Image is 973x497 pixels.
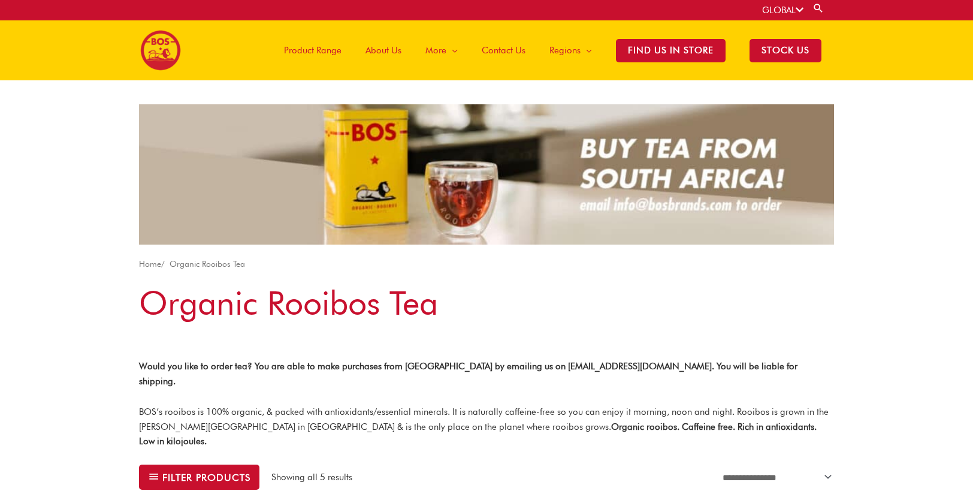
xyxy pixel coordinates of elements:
p: BOS’s rooibos is 100% organic, & packed with antioxidants/essential minerals. It is naturally caf... [139,405,834,449]
span: Regions [549,32,581,68]
span: Filter products [162,473,250,482]
a: STOCK US [738,20,833,80]
a: Search button [812,2,824,14]
button: Filter products [139,465,259,490]
span: Contact Us [482,32,525,68]
span: Find Us in Store [616,39,726,62]
p: Showing all 5 results [271,471,352,484]
a: Product Range [272,20,353,80]
a: About Us [353,20,413,80]
select: Shop order [715,466,834,489]
span: STOCK US [750,39,821,62]
span: Product Range [284,32,342,68]
a: More [413,20,470,80]
a: Home [139,259,161,269]
a: Find Us in Store [604,20,738,80]
a: Regions [537,20,604,80]
img: BOS logo finals-200px [140,30,181,71]
span: More [425,32,446,68]
nav: Breadcrumb [139,257,834,272]
a: GLOBAL [762,5,803,16]
strong: Would you like to order tea? You are able to make purchases from [GEOGRAPHIC_DATA] by emailing us... [139,361,797,387]
h1: Organic Rooibos Tea [139,280,834,326]
nav: Site Navigation [263,20,833,80]
span: About Us [365,32,401,68]
a: Contact Us [470,20,537,80]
